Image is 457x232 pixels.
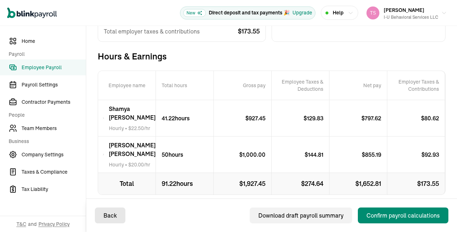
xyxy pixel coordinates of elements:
[22,168,86,176] span: Taxes & Compliance
[98,50,446,62] span: Hours & Earnings
[364,4,450,22] button: [PERSON_NAME]I-U Behavioral Services LLC
[396,78,445,93] p: Employer Taxes & Contributions
[98,173,156,195] p: Total
[366,211,440,220] div: Confirm payroll calculations
[104,27,200,36] span: Total employer taxes & contributions
[128,161,150,168] span: $ 20.00 /hr
[109,161,124,168] span: Hourly
[22,81,86,89] span: Payroll Settings
[321,6,358,20] button: Help
[98,71,156,100] p: Employee name
[387,173,445,195] p: $ 173.55
[421,150,445,159] p: $ 92.93
[292,9,312,17] button: Upgrade
[109,104,156,122] span: Shamya [PERSON_NAME]
[239,150,271,159] p: $ 1,000.00
[103,211,117,220] div: Back
[9,111,82,119] span: People
[384,7,424,13] span: [PERSON_NAME]
[183,9,206,17] span: New
[156,71,214,100] p: Total hours
[305,150,329,159] p: $ 144.81
[362,150,387,159] p: $ 855.19
[156,173,214,195] p: 91.22 hours
[22,125,86,132] span: Team Members
[214,173,272,195] p: $ 1,927.45
[245,114,271,122] p: $ 927.45
[250,208,352,223] button: Download draft payroll summary
[384,14,438,21] div: I-U Behavioral Services LLC
[333,9,343,17] span: Help
[304,114,329,122] p: $ 129.83
[22,186,86,193] span: Tax Liability
[109,125,156,132] span: •
[9,50,82,58] span: Payroll
[280,78,329,93] p: Employee Taxes & Deductions
[109,141,156,158] span: [PERSON_NAME] [PERSON_NAME]
[38,220,70,228] span: Privacy Policy
[22,151,86,159] span: Company Settings
[9,138,82,145] span: Business
[109,125,124,131] span: Hourly
[162,114,190,122] p: 41.22 hours
[22,98,86,106] span: Contractor Payments
[22,64,86,71] span: Employee Payroll
[258,211,343,220] div: Download draft payroll summary
[329,173,387,195] p: $ 1,652.81
[128,125,150,131] span: $ 22.50 /hr
[361,114,387,122] p: $ 797.62
[22,37,86,45] span: Home
[95,208,125,223] button: Back
[329,71,387,100] div: Net pay
[272,173,329,195] p: $ 274.64
[421,114,445,122] p: $ 80.62
[17,220,26,228] span: T&C
[214,71,272,100] div: Gross pay
[7,3,57,23] nav: Global
[421,197,457,232] iframe: Chat Widget
[238,27,260,36] span: $ 173.55
[109,161,156,168] span: •
[209,9,290,17] p: Direct deposit and tax payments 🎉
[162,150,183,159] p: 50 hours
[358,208,448,223] button: Confirm payroll calculations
